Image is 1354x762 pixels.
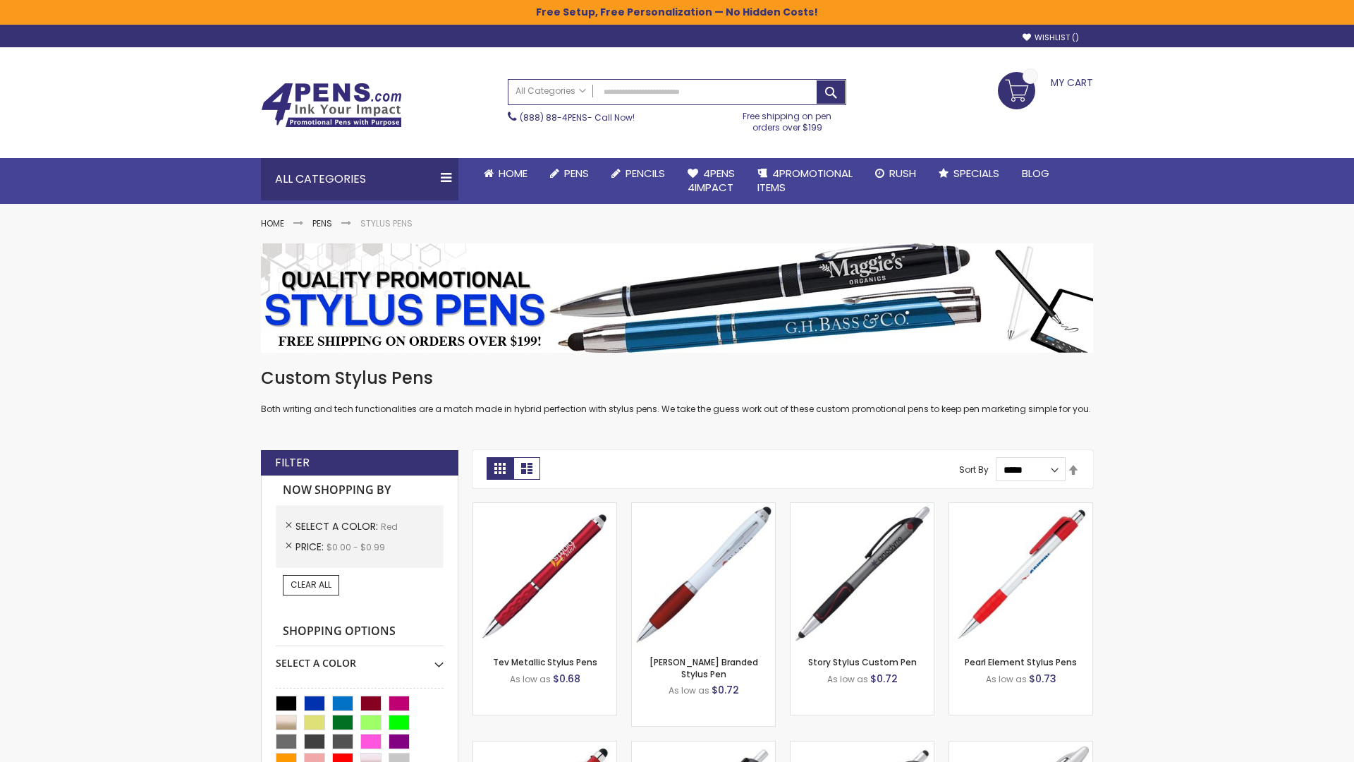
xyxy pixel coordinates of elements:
[327,541,385,553] span: $0.00 - $0.99
[295,540,327,554] span: Price
[261,83,402,128] img: 4Pens Custom Pens and Promotional Products
[712,683,739,697] span: $0.72
[953,166,999,181] span: Specials
[283,575,339,595] a: Clear All
[261,243,1093,353] img: Stylus Pens
[632,503,775,646] img: Ion White Branded Stylus Pen-Red
[864,158,927,189] a: Rush
[261,158,458,200] div: All Categories
[889,166,916,181] span: Rush
[600,158,676,189] a: Pencils
[275,455,310,471] strong: Filter
[870,672,898,686] span: $0.72
[276,476,444,505] strong: Now Shopping by
[728,105,847,133] div: Free shipping on pen orders over $199
[1022,166,1049,181] span: Blog
[472,158,539,189] a: Home
[276,646,444,670] div: Select A Color
[508,80,593,103] a: All Categories
[360,217,413,229] strong: Stylus Pens
[649,656,758,679] a: [PERSON_NAME] Branded Stylus Pen
[949,503,1092,646] img: Pearl Element Stylus Pens-Red
[1011,158,1061,189] a: Blog
[757,166,853,195] span: 4PROMOTIONAL ITEMS
[487,457,513,480] strong: Grid
[295,519,381,533] span: Select A Color
[949,502,1092,514] a: Pearl Element Stylus Pens-Red
[949,741,1092,753] a: Twist Highlighter-Pen Stylus Combo-Red
[965,656,1077,668] a: Pearl Element Stylus Pens
[808,656,917,668] a: Story Stylus Custom Pen
[493,656,597,668] a: Tev Metallic Stylus Pens
[1023,32,1079,43] a: Wishlist
[791,503,934,646] img: Story Stylus Custom Pen-Red
[827,673,868,685] span: As low as
[520,111,587,123] a: (888) 88-4PENS
[676,158,746,204] a: 4Pens4impact
[746,158,864,204] a: 4PROMOTIONALITEMS
[632,741,775,753] a: Souvenir® Anthem Stylus Pen-Red
[499,166,527,181] span: Home
[510,673,551,685] span: As low as
[473,502,616,514] a: Tev Metallic Stylus Pens-Red
[564,166,589,181] span: Pens
[791,741,934,753] a: Souvenir® Emblem Stylus Pen-Red
[381,521,398,533] span: Red
[312,217,332,229] a: Pens
[927,158,1011,189] a: Specials
[553,672,580,686] span: $0.68
[473,741,616,753] a: Custom Stylus Grip Pens-Red
[688,166,735,195] span: 4Pens 4impact
[291,579,331,591] span: Clear All
[261,217,284,229] a: Home
[1029,672,1056,686] span: $0.73
[261,367,1093,416] div: Both writing and tech functionalities are a match made in hybrid perfection with stylus pens. We ...
[261,367,1093,389] h1: Custom Stylus Pens
[632,502,775,514] a: Ion White Branded Stylus Pen-Red
[626,166,665,181] span: Pencils
[276,617,444,647] strong: Shopping Options
[791,502,934,514] a: Story Stylus Custom Pen-Red
[959,464,989,476] label: Sort By
[669,684,709,696] span: As low as
[539,158,600,189] a: Pens
[520,111,635,123] span: - Call Now!
[516,85,586,97] span: All Categories
[473,503,616,646] img: Tev Metallic Stylus Pens-Red
[986,673,1027,685] span: As low as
